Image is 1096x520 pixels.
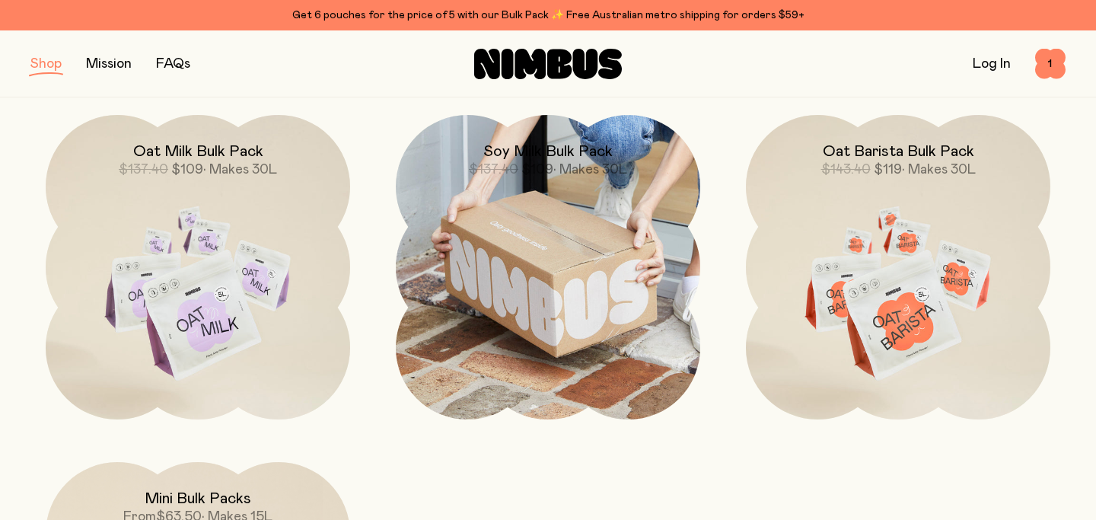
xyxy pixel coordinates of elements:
button: 1 [1035,49,1066,79]
h2: Oat Milk Bulk Pack [133,142,263,161]
span: $137.40 [119,163,168,177]
span: • Makes 30L [553,163,627,177]
div: Get 6 pouches for the price of 5 with our Bulk Pack ✨ Free Australian metro shipping for orders $59+ [30,6,1066,24]
h2: Mini Bulk Packs [145,490,251,508]
h2: Soy Milk Bulk Pack [483,142,613,161]
a: Mission [86,57,132,71]
h2: Oat Barista Bulk Pack [823,142,974,161]
a: Log In [973,57,1011,71]
span: $109 [171,163,203,177]
a: Oat Milk Bulk Pack$137.40$109• Makes 30L [46,115,350,420]
span: $143.40 [821,163,871,177]
span: • Makes 30L [203,163,277,177]
a: Oat Barista Bulk Pack$143.40$119• Makes 30L [746,115,1050,420]
a: FAQs [156,57,190,71]
span: $119 [874,163,902,177]
span: $109 [521,163,553,177]
span: • Makes 30L [902,163,976,177]
a: Soy Milk Bulk Pack$137.40$109• Makes 30L [396,115,700,420]
span: $137.40 [469,163,518,177]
